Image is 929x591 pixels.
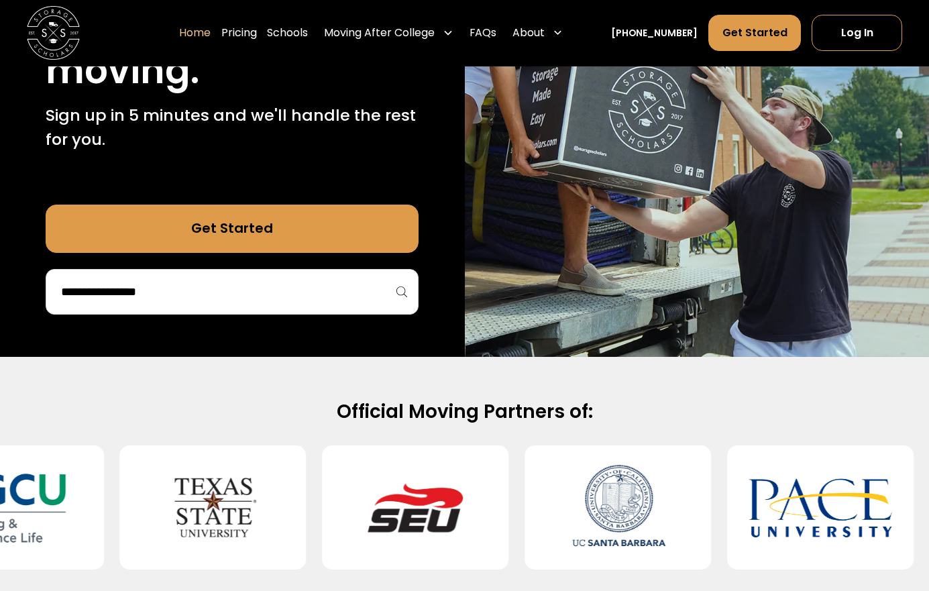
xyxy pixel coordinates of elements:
a: Pricing [221,15,257,52]
a: Get Started [46,205,419,252]
img: University of California-Santa Barbara (UCSB) [546,456,690,559]
a: Home [179,15,211,52]
img: Texas State University [141,456,284,559]
h2: Official Moving Partners of: [46,400,883,424]
a: [PHONE_NUMBER] [611,26,698,40]
a: FAQs [470,15,496,52]
div: Moving After College [324,25,435,42]
p: Sign up in 5 minutes and we'll handle the rest for you. [46,103,419,151]
div: About [512,25,545,42]
div: Moving After College [319,15,459,52]
a: Get Started [708,15,802,52]
div: About [507,15,569,52]
a: Schools [267,15,308,52]
img: Pace University - New York City [749,456,892,559]
img: Storage Scholars main logo [27,7,80,60]
img: Southeastern University [343,456,487,559]
a: Log In [812,15,902,52]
